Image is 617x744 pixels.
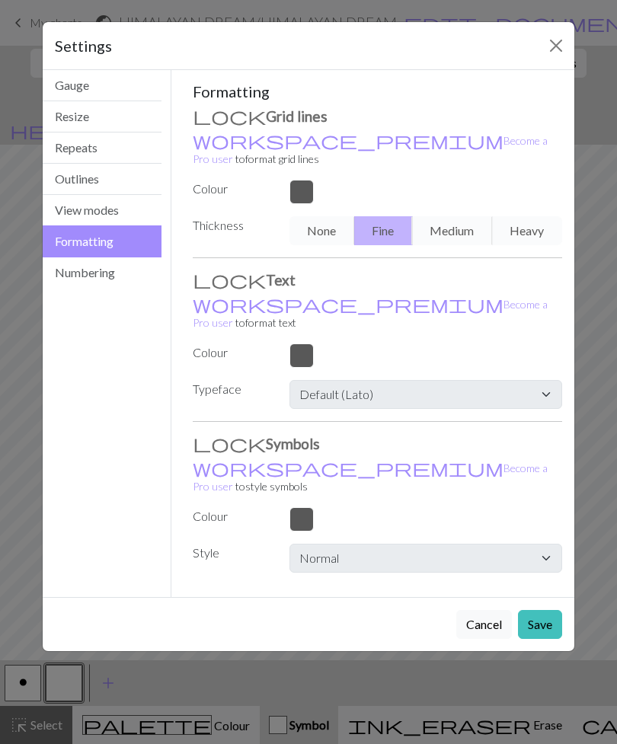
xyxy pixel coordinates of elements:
h3: Symbols [193,434,563,452]
label: Colour [184,343,280,362]
button: Outlines [43,164,161,195]
small: to format grid lines [193,134,548,165]
a: Become a Pro user [193,134,548,165]
label: Typeface [184,380,280,403]
a: Become a Pro user [193,298,548,329]
button: Gauge [43,70,161,101]
button: Close [544,34,568,58]
label: Style [184,544,280,567]
label: Thickness [184,216,280,239]
label: Colour [184,507,280,525]
span: workspace_premium [193,129,504,151]
small: to style symbols [193,461,548,493]
h3: Grid lines [193,107,563,125]
button: Resize [43,101,161,133]
h3: Text [193,270,563,289]
button: Numbering [43,257,161,288]
span: workspace_premium [193,293,504,315]
button: Repeats [43,133,161,164]
a: Become a Pro user [193,461,548,493]
h5: Settings [55,34,112,57]
small: to format text [193,298,548,329]
h5: Formatting [193,82,563,101]
label: Colour [184,180,280,198]
button: Formatting [43,225,161,257]
button: Save [518,610,562,639]
button: Cancel [456,610,512,639]
button: View modes [43,195,161,226]
span: workspace_premium [193,457,504,478]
